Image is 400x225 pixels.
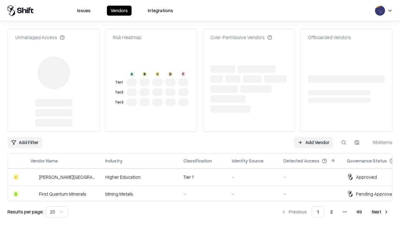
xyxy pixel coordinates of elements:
[210,34,272,41] div: Over-Permissive Vendors
[114,90,124,95] div: Tier 2
[347,157,387,164] div: Governance Status
[144,6,177,16] button: Integrations
[325,206,338,217] button: 2
[294,137,333,148] a: Add Vendor
[39,174,95,180] div: [PERSON_NAME][GEOGRAPHIC_DATA]
[183,174,222,180] div: Tier 1
[283,191,337,197] div: -
[113,34,142,41] div: Risk Heatmap
[13,174,19,180] div: C
[30,157,58,164] div: Vendor Name
[277,206,392,217] nav: pagination
[39,191,86,197] div: First Quantum Minerals
[312,206,324,217] button: 1
[107,6,132,16] button: Vendors
[105,157,122,164] div: Industry
[15,34,65,41] div: Unmanaged Access
[105,191,173,197] div: Mining Metals
[7,137,42,148] button: Add Filter
[155,72,160,77] div: C
[168,72,173,77] div: D
[114,80,124,85] div: Tier 1
[7,208,43,215] p: Results per page:
[114,100,124,105] div: Tier 3
[73,6,94,16] button: Issues
[283,174,337,180] div: -
[368,206,392,217] button: Next
[30,174,37,180] img: Reichman University
[283,157,319,164] div: Detected Access
[183,191,222,197] div: -
[142,72,147,77] div: B
[129,72,134,77] div: A
[232,191,273,197] div: -
[232,157,263,164] div: Identity Source
[13,191,19,197] div: B
[356,191,393,197] div: Pending Approval
[232,174,273,180] div: -
[105,174,173,180] div: Higher Education
[181,72,186,77] div: F
[183,157,212,164] div: Classification
[356,174,377,180] div: Approved
[352,206,367,217] button: 49
[308,34,351,41] div: Offboarded Vendors
[30,191,37,197] img: First Quantum Minerals
[367,139,392,146] div: 964 items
